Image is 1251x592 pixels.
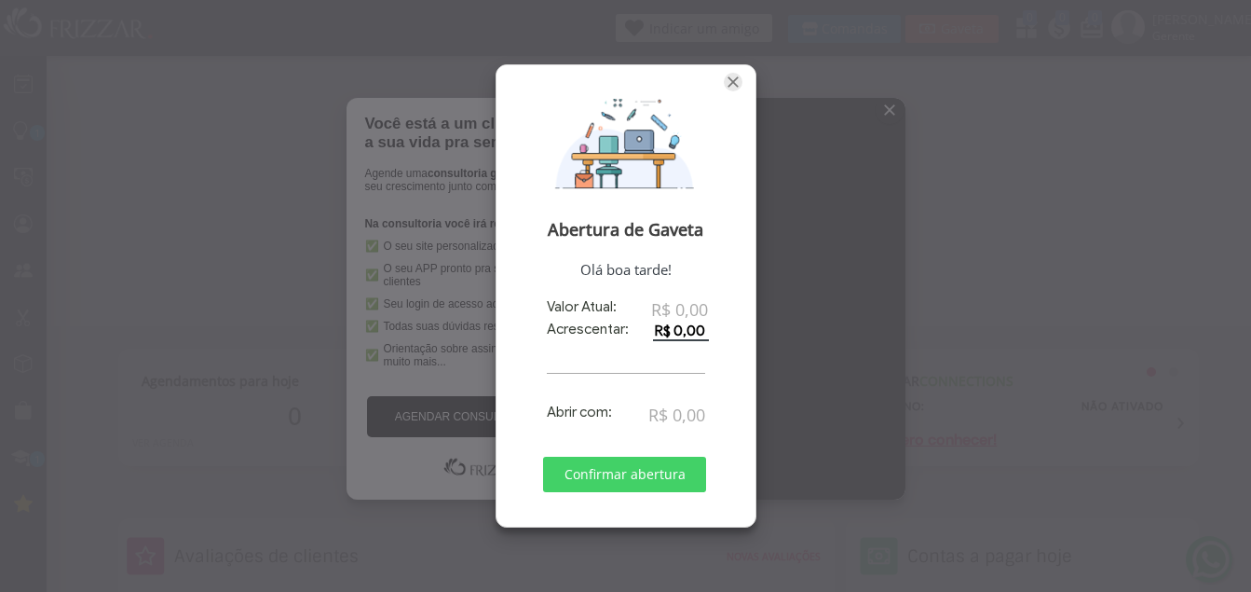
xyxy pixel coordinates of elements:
[653,321,709,341] input: 0.0
[556,461,693,489] span: Confirmar abertura
[547,298,617,315] label: Valor Atual:
[510,260,742,279] span: Olá boa tarde!
[651,298,708,321] span: R$ 0,00
[724,73,742,91] a: Fechar
[648,404,705,426] span: R$ 0,00
[510,96,742,189] img: Abrir Gaveta
[543,457,706,492] button: Confirmar abertura
[510,218,742,241] span: Abertura de Gaveta
[547,321,629,337] label: Acrescentar:
[547,404,612,420] label: Abrir com:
